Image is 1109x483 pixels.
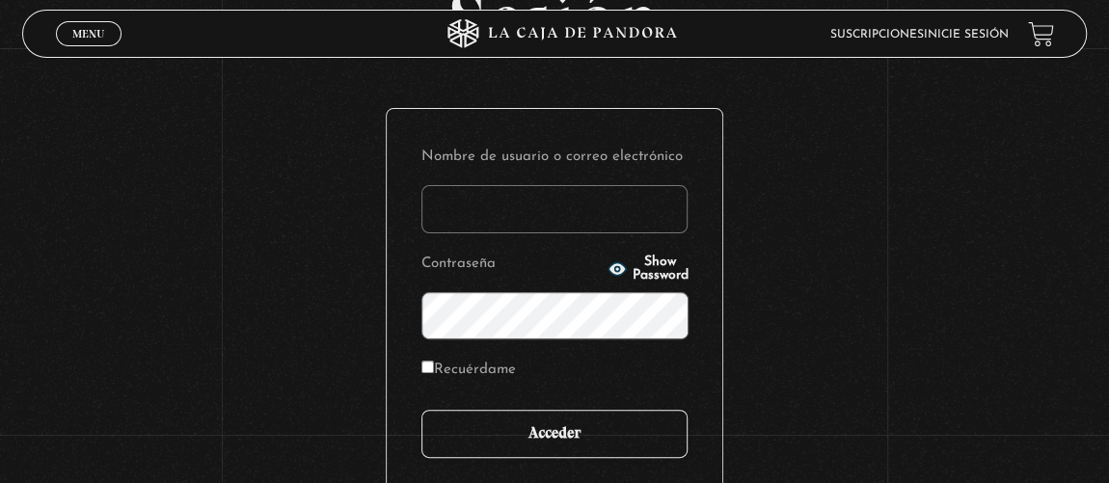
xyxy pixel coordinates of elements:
[421,361,434,373] input: Recuérdame
[830,29,924,40] a: Suscripciones
[421,144,688,170] label: Nombre de usuario o correo electrónico
[421,251,602,277] label: Contraseña
[421,410,688,458] input: Acceder
[633,255,689,282] span: Show Password
[421,357,516,383] label: Recuérdame
[608,255,689,282] button: Show Password
[66,44,111,58] span: Cerrar
[72,28,104,40] span: Menu
[1028,21,1054,47] a: View your shopping cart
[924,29,1009,40] a: Inicie sesión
